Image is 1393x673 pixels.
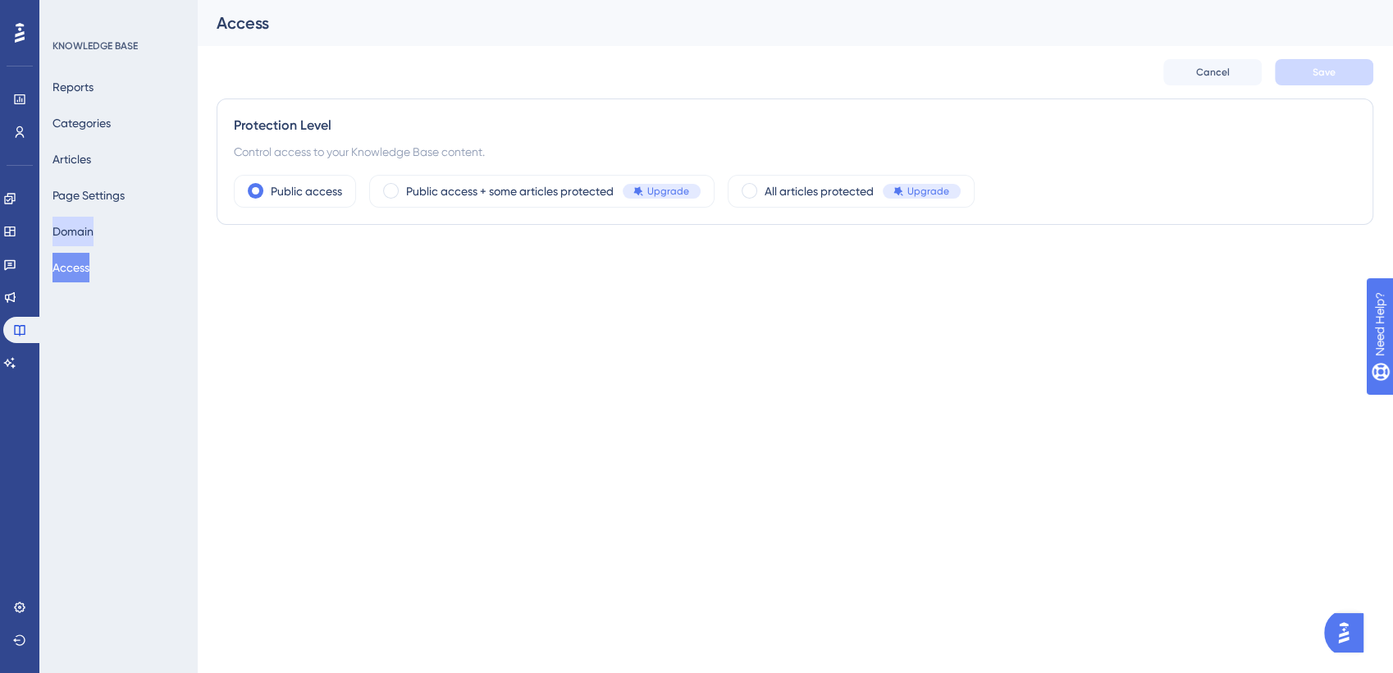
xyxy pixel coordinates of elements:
label: Public access [271,181,342,201]
div: Control access to your Knowledge Base content. [234,142,1356,162]
iframe: UserGuiding AI Assistant Launcher [1324,608,1373,657]
button: Save [1275,59,1373,85]
span: Save [1313,66,1336,79]
div: Access [217,11,1332,34]
button: Articles [53,144,91,174]
span: Cancel [1196,66,1230,79]
span: Need Help? [39,4,103,24]
button: Reports [53,72,94,102]
button: Categories [53,108,111,138]
button: Page Settings [53,181,125,210]
button: Domain [53,217,94,246]
span: Upgrade [647,185,689,198]
div: KNOWLEDGE BASE [53,39,138,53]
button: Access [53,253,89,282]
button: Cancel [1163,59,1262,85]
span: Public access + some articles protected [406,181,614,201]
div: Protection Level [234,116,1356,135]
span: Upgrade [907,185,949,198]
span: All articles protected [765,181,874,201]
